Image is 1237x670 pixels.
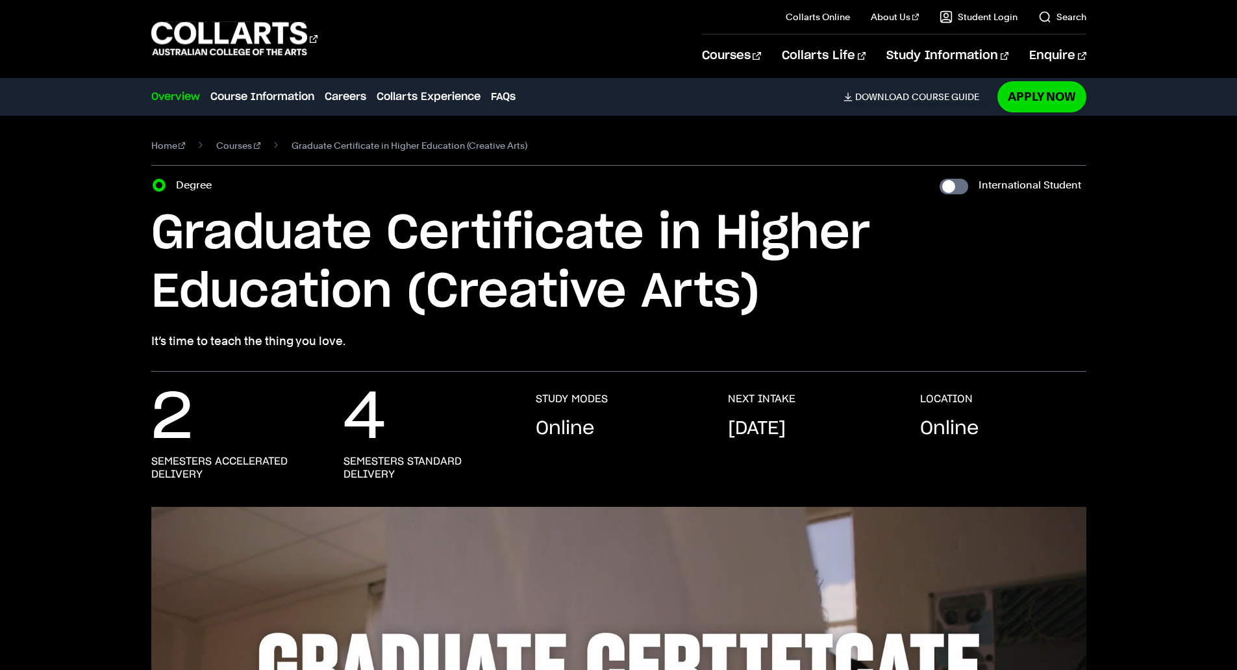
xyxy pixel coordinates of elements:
a: DownloadCourse Guide [843,91,990,103]
div: Go to homepage [151,20,318,57]
a: Careers [325,89,366,105]
a: Enquire [1029,34,1086,77]
h3: LOCATION [920,393,973,406]
h3: NEXT INTAKE [728,393,795,406]
p: 4 [344,393,386,445]
span: Graduate Certificate in Higher Education (Creative Arts) [292,136,527,155]
a: Collarts Life [782,34,866,77]
label: Degree [176,176,219,194]
span: Download [855,91,909,103]
a: FAQs [491,89,516,105]
a: Apply Now [997,81,1086,112]
p: 2 [151,393,193,445]
h3: semesters accelerated delivery [151,455,318,481]
a: Courses [702,34,761,77]
a: Collarts Online [786,10,850,23]
a: Search [1038,10,1086,23]
a: Student Login [940,10,1018,23]
p: It’s time to teach the thing you love. [151,332,1086,350]
h1: Graduate Certificate in Higher Education (Creative Arts) [151,205,1086,322]
p: [DATE] [728,416,786,442]
a: Home [151,136,186,155]
a: Course Information [210,89,314,105]
a: Courses [216,136,260,155]
p: Online [536,416,594,442]
a: Overview [151,89,200,105]
a: Study Information [886,34,1008,77]
p: Online [920,416,979,442]
a: About Us [871,10,919,23]
h3: semesters standard delivery [344,455,510,481]
label: International Student [979,176,1081,194]
a: Collarts Experience [377,89,481,105]
h3: STUDY MODES [536,393,608,406]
